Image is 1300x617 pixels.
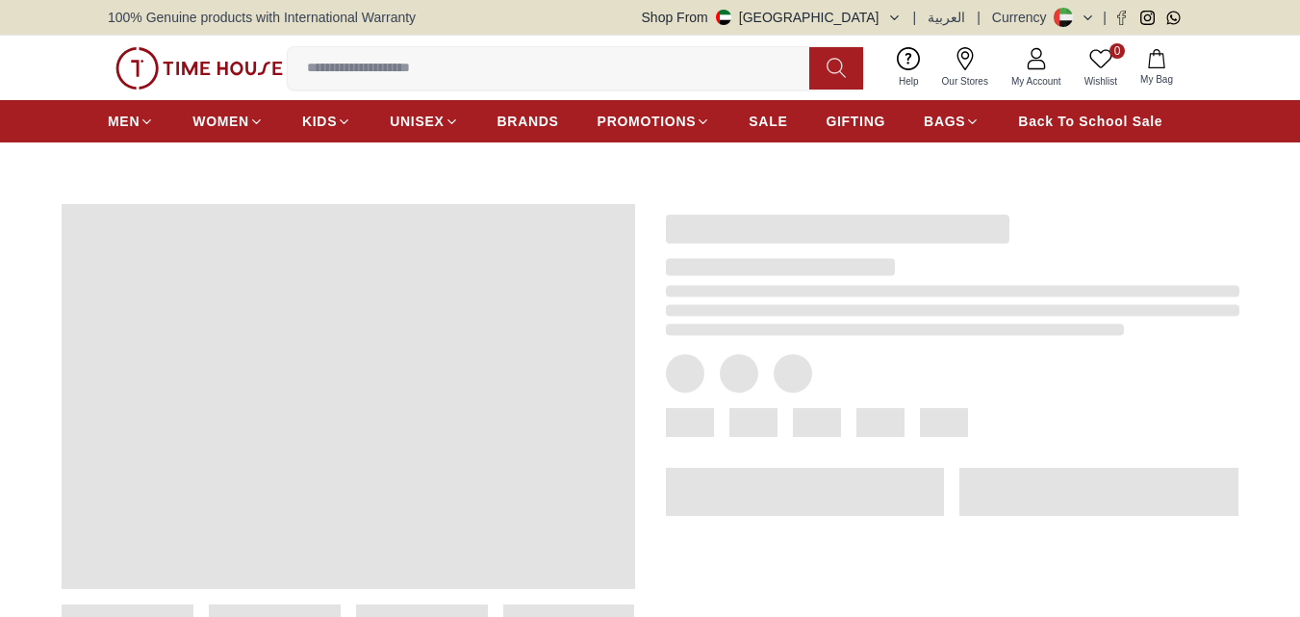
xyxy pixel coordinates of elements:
span: GIFTING [826,112,885,131]
span: Back To School Sale [1018,112,1162,131]
a: BRANDS [497,104,559,139]
span: My Bag [1133,72,1181,87]
span: | [977,8,981,27]
img: ... [115,47,283,90]
span: PROMOTIONS [598,112,697,131]
a: Help [887,43,930,92]
span: BAGS [924,112,965,131]
span: My Account [1004,74,1069,89]
a: UNISEX [390,104,458,139]
a: 0Wishlist [1073,43,1129,92]
a: BAGS [924,104,980,139]
span: WOMEN [192,112,249,131]
span: Wishlist [1077,74,1125,89]
img: United Arab Emirates [716,10,731,25]
a: Our Stores [930,43,1000,92]
a: Whatsapp [1166,11,1181,25]
button: My Bag [1129,45,1185,90]
span: UNISEX [390,112,444,131]
a: SALE [749,104,787,139]
span: | [1103,8,1107,27]
span: Our Stores [934,74,996,89]
span: 100% Genuine products with International Warranty [108,8,416,27]
span: Help [891,74,927,89]
button: Shop From[GEOGRAPHIC_DATA] [642,8,902,27]
span: KIDS [302,112,337,131]
span: MEN [108,112,140,131]
a: KIDS [302,104,351,139]
a: PROMOTIONS [598,104,711,139]
button: العربية [928,8,965,27]
a: WOMEN [192,104,264,139]
a: MEN [108,104,154,139]
span: SALE [749,112,787,131]
span: BRANDS [497,112,559,131]
a: Instagram [1140,11,1155,25]
div: Currency [992,8,1055,27]
a: Facebook [1114,11,1129,25]
span: | [913,8,917,27]
span: 0 [1109,43,1125,59]
a: Back To School Sale [1018,104,1162,139]
a: GIFTING [826,104,885,139]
